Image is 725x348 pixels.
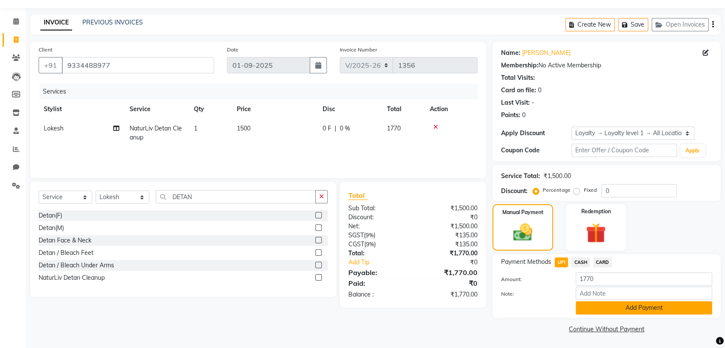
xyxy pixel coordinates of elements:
[342,222,413,231] div: Net:
[387,124,401,132] span: 1770
[501,172,540,181] div: Service Total:
[502,209,544,216] label: Manual Payment
[189,100,232,119] th: Qty
[39,248,94,257] div: Detan / Bleach Feet
[501,48,520,57] div: Name:
[538,86,541,95] div: 0
[348,191,368,200] span: Total
[507,221,538,243] img: _cash.svg
[495,275,569,283] label: Amount:
[652,18,709,31] button: Open Invoices
[501,86,536,95] div: Card on file:
[194,124,197,132] span: 1
[576,272,712,286] input: Amount
[501,187,528,196] div: Discount:
[413,267,484,278] div: ₹1,770.00
[413,240,484,249] div: ₹135.00
[494,325,719,334] a: Continue Without Payment
[156,190,316,203] input: Search or Scan
[342,204,413,213] div: Sub Total:
[366,232,374,239] span: 9%
[342,258,425,267] a: Add Tip
[522,111,526,120] div: 0
[342,290,413,299] div: Balance :
[501,111,520,120] div: Points:
[348,240,364,248] span: CGST
[342,267,413,278] div: Payable:
[583,186,596,194] label: Fixed
[501,98,530,107] div: Last Visit:
[39,46,52,54] label: Client
[342,213,413,222] div: Discount:
[82,18,143,26] a: PREVIOUS INVOICES
[317,100,382,119] th: Disc
[501,146,571,155] div: Coupon Code
[413,231,484,240] div: ₹135.00
[543,186,570,194] label: Percentage
[340,124,350,133] span: 0 %
[413,249,484,258] div: ₹1,770.00
[425,258,484,267] div: ₹0
[39,224,64,233] div: Detan(M)
[39,273,105,282] div: NaturLiv Detan Cleanup
[576,301,712,315] button: Add Payment
[342,249,413,258] div: Total:
[576,287,712,300] input: Add Note
[130,124,182,141] span: NaturLiv Detan Cleanup
[382,100,425,119] th: Total
[618,18,648,31] button: Save
[581,208,610,215] label: Redemption
[237,124,251,132] span: 1500
[555,257,568,267] span: UPI
[227,46,239,54] label: Date
[501,129,571,138] div: Apply Discount
[565,18,615,31] button: Create New
[680,144,705,157] button: Apply
[342,240,413,249] div: ( )
[571,257,590,267] span: CASH
[532,98,534,107] div: -
[413,204,484,213] div: ₹1,500.00
[501,61,712,70] div: No Active Membership
[544,172,571,181] div: ₹1,500.00
[342,231,413,240] div: ( )
[348,231,364,239] span: SGST
[501,73,535,82] div: Total Visits:
[39,57,63,73] button: +91
[323,124,331,133] span: 0 F
[40,15,72,30] a: INVOICE
[413,213,484,222] div: ₹0
[593,257,612,267] span: CARD
[342,278,413,288] div: Paid:
[39,211,62,220] div: Detan(F)
[495,290,569,298] label: Note:
[39,261,114,270] div: Detan / Bleach Under Arms
[124,100,189,119] th: Service
[425,100,477,119] th: Action
[366,241,374,248] span: 9%
[413,222,484,231] div: ₹1,500.00
[522,48,570,57] a: [PERSON_NAME]
[44,124,63,132] span: Lokesh
[413,278,484,288] div: ₹0
[232,100,317,119] th: Price
[39,236,91,245] div: Detan Face & Neck
[39,100,124,119] th: Stylist
[413,290,484,299] div: ₹1,770.00
[39,84,484,100] div: Services
[571,144,677,157] input: Enter Offer / Coupon Code
[340,46,377,54] label: Invoice Number
[62,57,214,73] input: Search by Name/Mobile/Email/Code
[501,257,551,266] span: Payment Methods
[501,61,538,70] div: Membership:
[580,221,612,245] img: _gift.svg
[335,124,336,133] span: |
